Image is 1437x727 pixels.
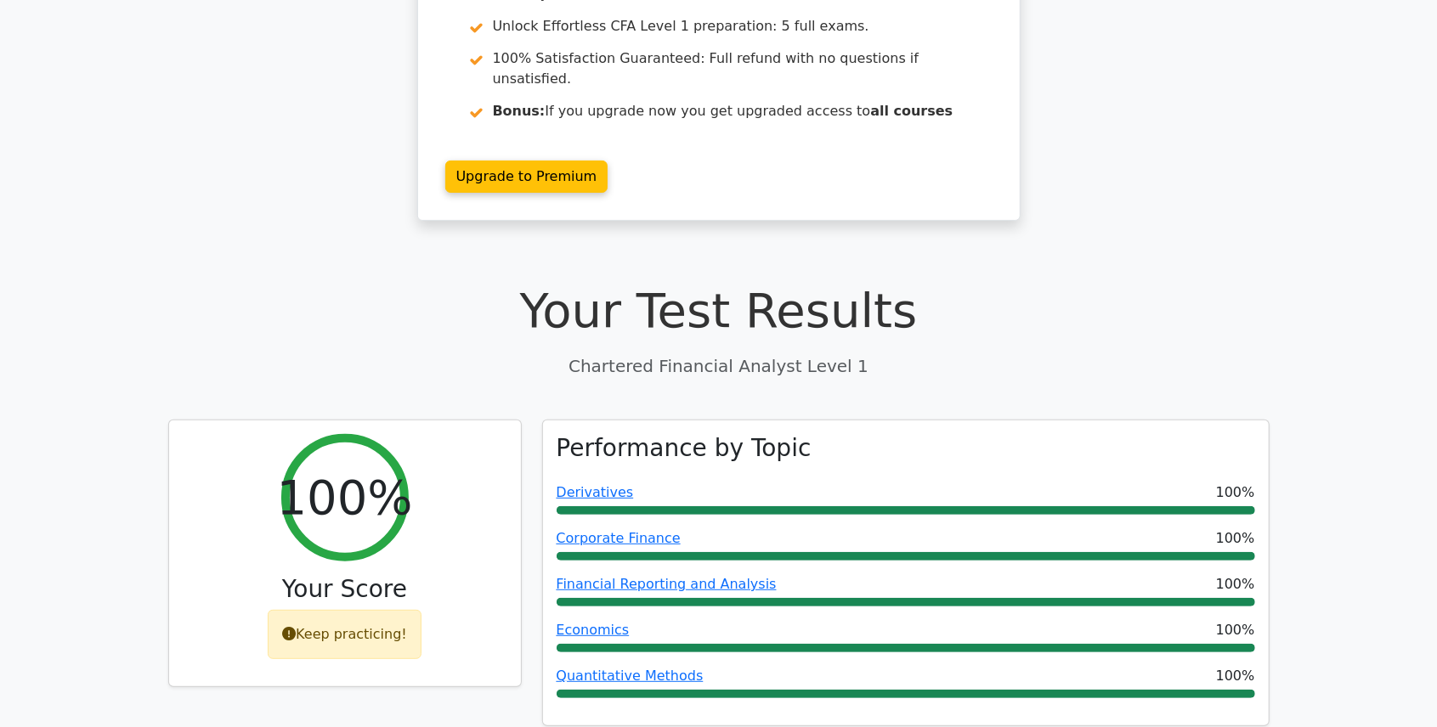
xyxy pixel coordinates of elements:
[1216,620,1255,640] span: 100%
[183,575,507,604] h3: Your Score
[168,282,1270,339] h1: Your Test Results
[557,434,812,463] h3: Performance by Topic
[168,353,1270,379] p: Chartered Financial Analyst Level 1
[1216,528,1255,549] span: 100%
[557,576,777,592] a: Financial Reporting and Analysis
[268,610,421,659] div: Keep practicing!
[1216,574,1255,595] span: 100%
[557,668,704,684] a: Quantitative Methods
[1216,482,1255,503] span: 100%
[557,530,681,546] a: Corporate Finance
[557,622,630,638] a: Economics
[445,161,608,193] a: Upgrade to Premium
[1216,666,1255,686] span: 100%
[276,469,412,526] h2: 100%
[557,484,634,500] a: Derivatives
